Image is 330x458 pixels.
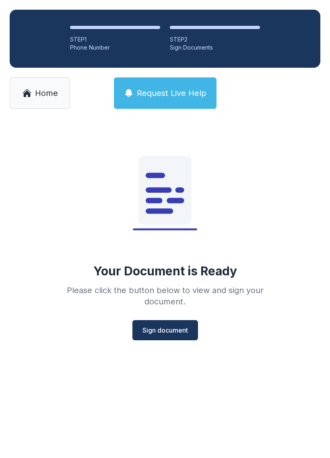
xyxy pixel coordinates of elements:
[35,87,58,99] span: Home
[93,264,237,278] div: Your Document is Ready
[137,87,206,99] span: Request Live Help
[170,35,260,44] div: STEP 2
[142,325,188,335] span: Sign document
[170,44,260,52] div: Sign Documents
[70,35,160,44] div: STEP 1
[70,44,160,52] div: Phone Number
[49,285,281,307] div: Please click the button below to view and sign your document.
